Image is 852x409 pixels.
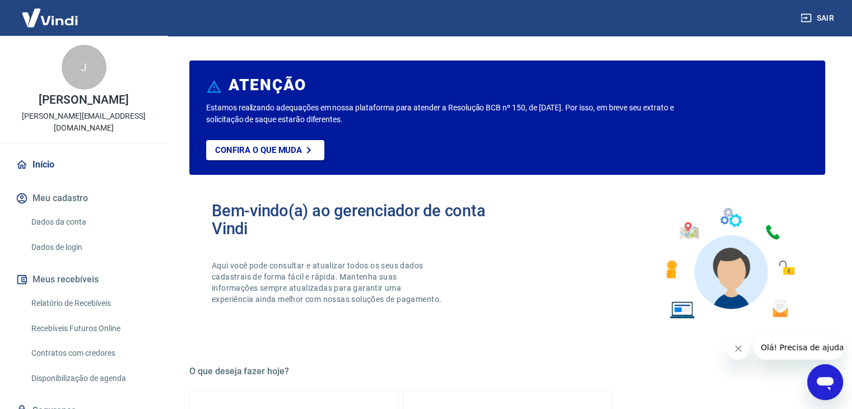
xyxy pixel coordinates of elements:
p: Confira o que muda [215,145,302,155]
p: [PERSON_NAME] [39,94,128,106]
span: Olá! Precisa de ajuda? [7,8,94,17]
h2: Bem-vindo(a) ao gerenciador de conta Vindi [212,202,508,238]
a: Início [13,152,154,177]
button: Meus recebíveis [13,267,154,292]
iframe: Fechar mensagem [727,337,749,360]
a: Recebíveis Futuros Online [27,317,154,340]
p: Estamos realizando adequações em nossa plataforma para atender a Resolução BCB nº 150, de [DATE].... [206,102,688,126]
p: Aqui você pode consultar e atualizar todos os seus dados cadastrais de forma fácil e rápida. Mant... [212,260,444,305]
img: Vindi [13,1,86,35]
iframe: Mensagem da empresa [754,335,843,360]
p: [PERSON_NAME][EMAIL_ADDRESS][DOMAIN_NAME] [9,110,159,134]
a: Contratos com credores [27,342,154,365]
img: Imagem de um avatar masculino com diversos icones exemplificando as funcionalidades do gerenciado... [656,202,803,326]
iframe: Botão para abrir a janela de mensagens [807,364,843,400]
h5: O que deseja fazer hoje? [189,366,825,377]
a: Relatório de Recebíveis [27,292,154,315]
h6: ATENÇÃO [229,80,306,91]
a: Dados da conta [27,211,154,234]
a: Dados de login [27,236,154,259]
div: J [62,45,106,90]
a: Confira o que muda [206,140,324,160]
button: Sair [798,8,839,29]
a: Disponibilização de agenda [27,367,154,390]
button: Meu cadastro [13,186,154,211]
